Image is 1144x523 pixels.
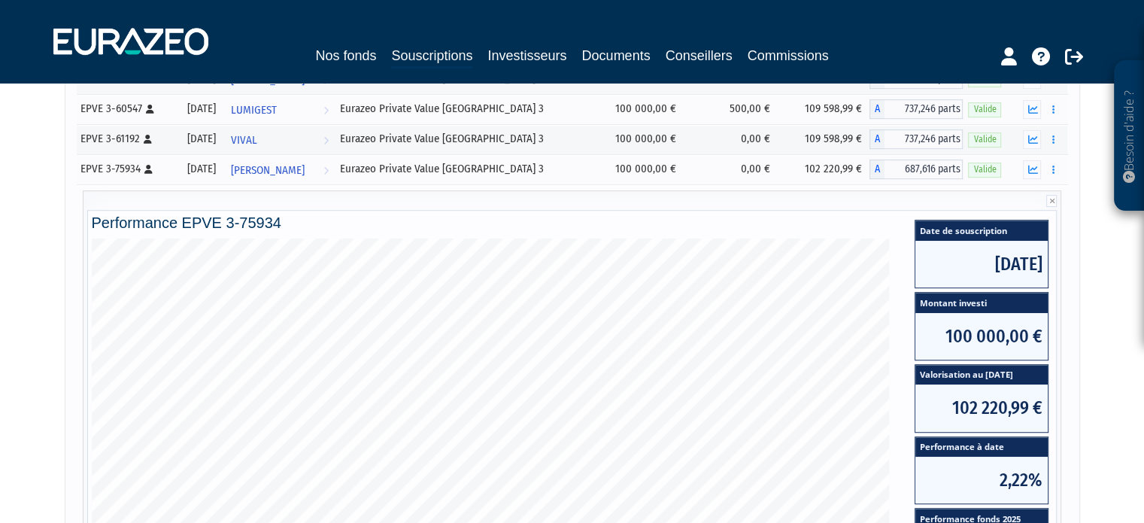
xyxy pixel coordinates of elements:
div: A - Eurazeo Private Value Europe 3 [869,160,963,179]
div: A - Eurazeo Private Value Europe 3 [869,99,963,119]
span: A [869,99,885,119]
span: Valide [968,132,1001,147]
a: Souscriptions [391,45,472,68]
i: [Français] Personne physique [144,135,152,144]
span: Date de souscription [915,220,1048,241]
div: Eurazeo Private Value [GEOGRAPHIC_DATA] 3 [340,161,588,177]
td: 100 000,00 € [593,94,683,124]
a: Commissions [748,45,829,66]
span: VIVAL [231,126,257,154]
span: LUMIGEST [231,96,277,124]
td: 100 000,00 € [593,154,683,184]
span: A [869,129,885,149]
span: Valide [968,163,1001,177]
div: [DATE] [184,131,220,147]
div: EPVE 3-61192 [80,131,173,147]
span: 737,246 parts [885,99,963,119]
td: 102 220,99 € [778,154,869,184]
a: Conseillers [666,45,733,66]
span: 687,616 parts [885,160,963,179]
span: 102 220,99 € [915,385,1048,431]
i: Voir l'investisseur [323,126,329,154]
span: [DATE] [915,241,1048,287]
div: Eurazeo Private Value [GEOGRAPHIC_DATA] 3 [340,101,588,117]
img: 1732889491-logotype_eurazeo_blanc_rvb.png [53,28,208,55]
div: [DATE] [184,101,220,117]
i: Voir l'investisseur [323,96,329,124]
span: 100 000,00 € [915,313,1048,360]
i: Voir l'investisseur [323,157,329,184]
i: [Français] Personne physique [144,165,153,174]
div: [DATE] [184,161,220,177]
span: Valide [968,102,1001,117]
td: 100 000,00 € [593,124,683,154]
a: LUMIGEST [225,94,335,124]
a: [PERSON_NAME] [225,154,335,184]
td: 0,00 € [684,124,778,154]
span: Valorisation au [DATE] [915,365,1048,385]
a: Investisseurs [487,45,566,66]
div: A - Eurazeo Private Value Europe 3 [869,129,963,149]
i: [Français] Personne physique [146,105,154,114]
div: EPVE 3-75934 [80,161,173,177]
p: Besoin d'aide ? [1121,68,1138,204]
span: Performance à date [915,437,1048,458]
td: 0,00 € [684,154,778,184]
span: 2,22% [915,457,1048,503]
a: VIVAL [225,124,335,154]
span: Montant investi [915,293,1048,313]
span: [PERSON_NAME] [231,157,305,184]
a: Nos fonds [315,45,376,66]
span: 737,246 parts [885,129,963,149]
td: 109 598,99 € [778,94,869,124]
span: A [869,160,885,179]
h4: Performance EPVE 3-75934 [92,214,1053,231]
a: Documents [582,45,651,66]
td: 500,00 € [684,94,778,124]
td: 109 598,99 € [778,124,869,154]
div: Eurazeo Private Value [GEOGRAPHIC_DATA] 3 [340,131,588,147]
div: EPVE 3-60547 [80,101,173,117]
